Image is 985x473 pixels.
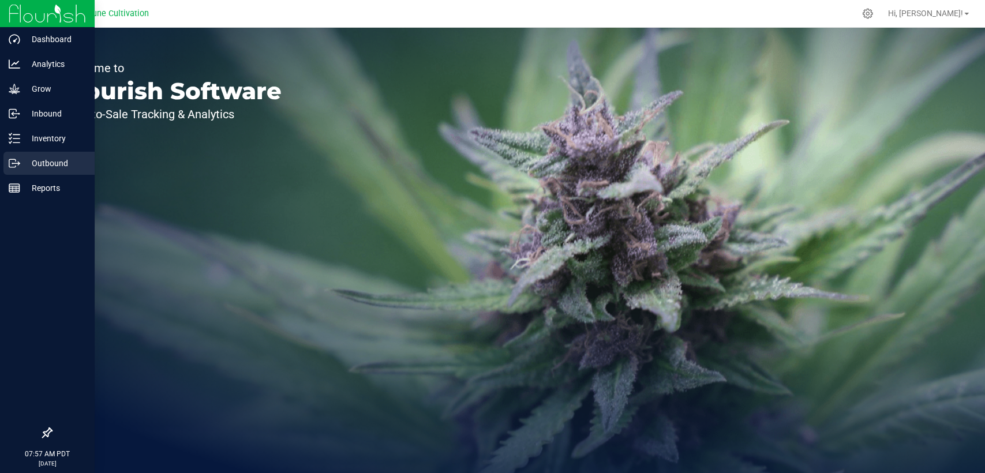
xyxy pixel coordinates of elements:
p: Grow [20,82,89,96]
inline-svg: Outbound [9,157,20,169]
p: Inventory [20,132,89,145]
inline-svg: Reports [9,182,20,194]
p: Inbound [20,107,89,121]
inline-svg: Inventory [9,133,20,144]
p: 07:57 AM PDT [5,449,89,459]
p: Seed-to-Sale Tracking & Analytics [62,108,282,120]
p: [DATE] [5,459,89,468]
inline-svg: Dashboard [9,33,20,45]
p: Analytics [20,57,89,71]
p: Flourish Software [62,80,282,103]
span: Hi, [PERSON_NAME]! [888,9,963,18]
p: Welcome to [62,62,282,74]
p: Outbound [20,156,89,170]
inline-svg: Grow [9,83,20,95]
div: Manage settings [860,8,875,19]
p: Reports [20,181,89,195]
p: Dashboard [20,32,89,46]
inline-svg: Analytics [9,58,20,70]
inline-svg: Inbound [9,108,20,119]
span: Dune Cultivation [87,9,149,18]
